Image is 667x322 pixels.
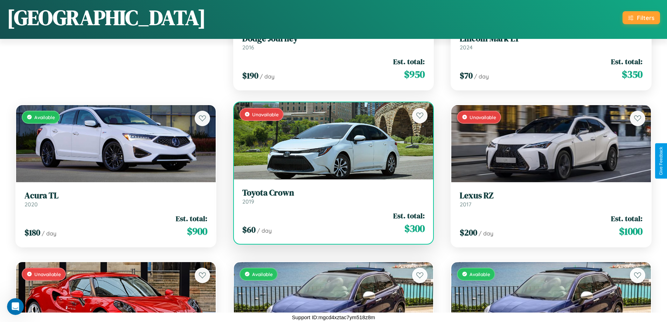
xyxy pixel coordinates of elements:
[242,44,254,51] span: 2016
[242,224,256,235] span: $ 60
[460,44,473,51] span: 2024
[404,221,425,235] span: $ 300
[460,227,477,238] span: $ 200
[637,14,654,21] div: Filters
[393,56,425,67] span: Est. total:
[260,73,275,80] span: / day
[242,70,258,81] span: $ 190
[242,188,425,205] a: Toyota Crown2019
[292,313,375,322] p: Support ID: mgcd4xztac7ym518z8m
[7,3,206,32] h1: [GEOGRAPHIC_DATA]
[25,201,38,208] span: 2020
[176,213,207,224] span: Est. total:
[622,67,642,81] span: $ 350
[611,213,642,224] span: Est. total:
[34,271,61,277] span: Unavailable
[252,271,273,277] span: Available
[460,191,642,208] a: Lexus RZ2017
[393,211,425,221] span: Est. total:
[470,271,490,277] span: Available
[623,11,660,24] button: Filters
[242,198,254,205] span: 2019
[252,111,279,117] span: Unavailable
[34,114,55,120] span: Available
[42,230,56,237] span: / day
[611,56,642,67] span: Est. total:
[659,147,663,175] div: Give Feedback
[25,191,207,208] a: Acura TL2020
[242,34,425,44] h3: Dodge Journey
[460,34,642,51] a: Lincoln Mark LT2024
[470,114,496,120] span: Unavailable
[460,201,471,208] span: 2017
[460,34,642,44] h3: Lincoln Mark LT
[460,70,473,81] span: $ 70
[474,73,489,80] span: / day
[242,188,425,198] h3: Toyota Crown
[7,298,24,315] iframe: Intercom live chat
[242,34,425,51] a: Dodge Journey2016
[460,191,642,201] h3: Lexus RZ
[404,67,425,81] span: $ 950
[25,227,40,238] span: $ 180
[257,227,272,234] span: / day
[619,224,642,238] span: $ 1000
[25,191,207,201] h3: Acura TL
[187,224,207,238] span: $ 900
[479,230,493,237] span: / day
